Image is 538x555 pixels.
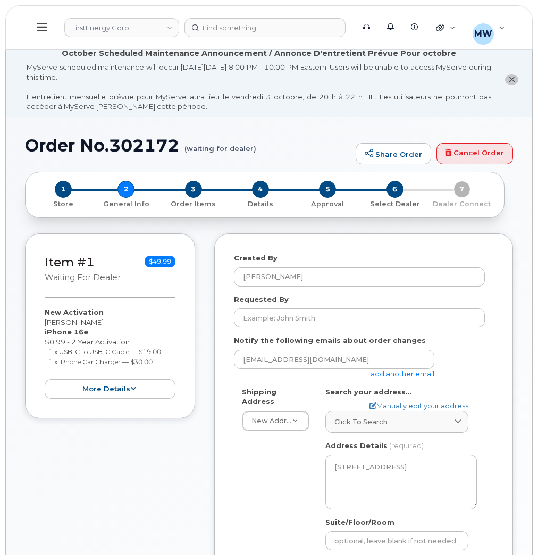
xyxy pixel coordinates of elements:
[325,411,468,433] a: Click to search
[252,181,269,198] span: 4
[365,199,424,209] p: Select Dealer
[234,253,278,263] label: Created By
[234,295,289,305] label: Requested By
[386,181,404,198] span: 6
[234,308,485,327] input: Example: John Smith
[371,369,434,378] a: add another email
[185,181,202,198] span: 3
[242,411,309,431] a: New Address
[25,136,350,155] h1: Order No.302172
[227,198,294,209] a: 4 Details
[48,358,153,366] small: 1 x iPhone Car Charger — $30.00
[334,417,388,427] span: Click to search
[234,335,426,346] label: Notify the following emails about order changes
[62,48,456,59] div: October Scheduled Maintenance Announcement / Annonce D'entretient Prévue Pour octobre
[369,401,468,411] a: Manually edit your address
[319,181,336,198] span: 5
[160,198,227,209] a: 3 Order Items
[184,136,256,153] small: (waiting for dealer)
[251,417,299,425] span: New Address
[55,181,72,198] span: 1
[242,387,309,407] label: Shipping Address
[294,198,361,209] a: 5 Approval
[45,379,175,399] button: more details
[164,199,223,209] p: Order Items
[298,199,357,209] p: Approval
[389,441,424,450] span: (required)
[231,199,290,209] p: Details
[325,441,388,451] label: Address Details
[325,517,394,527] label: Suite/Floor/Room
[34,198,93,209] a: 1 Store
[505,74,518,86] button: close notification
[45,308,104,316] strong: New Activation
[325,531,468,550] input: optional, leave blank if not needed
[361,198,428,209] a: 6 Select Dealer
[45,307,175,399] div: [PERSON_NAME] $0.99 - 2 Year Activation
[38,199,88,209] p: Store
[45,255,95,270] a: Item #1
[27,62,491,112] div: MyServe scheduled maintenance will occur [DATE][DATE] 8:00 PM - 10:00 PM Eastern. Users will be u...
[145,256,175,267] span: $49.99
[234,350,434,369] input: Example: john@appleseed.com
[45,273,121,282] small: waiting for dealer
[45,327,88,336] strong: iPhone 16e
[325,387,412,397] label: Search your address...
[48,348,161,356] small: 1 x USB-C to USB-C Cable — $19.00
[436,143,513,164] a: Cancel Order
[356,143,431,164] a: Share Order
[325,455,477,509] textarea: [STREET_ADDRESS]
